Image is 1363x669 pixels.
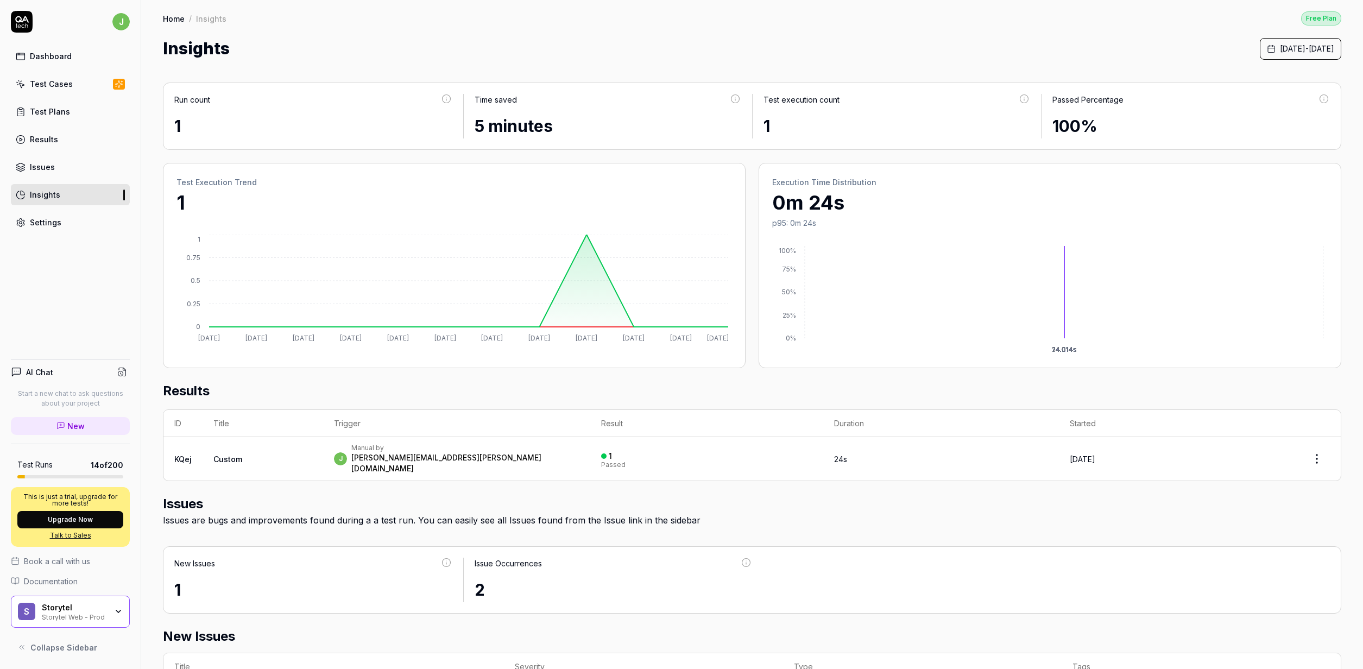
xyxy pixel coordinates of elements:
tspan: [DATE] [434,334,456,342]
a: Dashboard [11,46,130,67]
th: Duration [823,410,1059,437]
h2: Test Execution Trend [176,176,732,188]
button: Upgrade Now [17,511,123,528]
time: 24s [834,455,847,464]
div: 1 [763,114,1030,138]
h1: Insights [163,36,230,61]
th: Trigger [323,410,590,437]
tspan: 0% [786,334,796,342]
div: Settings [30,217,61,228]
span: S [18,603,35,620]
tspan: [DATE] [245,334,267,342]
tspan: [DATE] [340,334,362,342]
th: Result [590,410,823,437]
span: Documentation [24,576,78,587]
div: 5 minutes [475,114,741,138]
tspan: 0 [196,323,200,331]
h5: Test Runs [17,460,53,470]
span: j [112,13,130,30]
time: [DATE] [1070,455,1095,464]
div: Issues are bugs and improvements found during a a test run. You can easily see all Issues found f... [163,514,1341,527]
button: Free Plan [1301,11,1341,26]
span: New [67,420,85,432]
h4: AI Chat [26,367,53,378]
tspan: 0.25 [187,300,200,308]
h2: Issues [163,494,1341,514]
div: Test Plans [30,106,70,117]
div: Manual by [351,444,579,452]
div: 100% [1052,114,1330,138]
div: Storytel Web - Prod [42,612,107,621]
tspan: [DATE] [293,334,314,342]
tspan: 25% [783,311,796,319]
tspan: 75% [782,265,796,273]
a: Talk to Sales [17,531,123,540]
tspan: [DATE] [670,334,692,342]
h2: New Issues [163,627,1341,646]
a: Test Plans [11,101,130,122]
tspan: 100% [779,247,796,255]
tspan: 1 [198,235,200,243]
h2: Execution Time Distribution [772,176,1328,188]
a: Results [11,129,130,150]
a: Documentation [11,576,130,587]
span: Book a call with us [24,556,90,567]
div: Test Cases [30,78,73,90]
tspan: 24.014s [1052,345,1077,354]
span: j [334,452,347,465]
a: Issues [11,156,130,178]
a: New [11,417,130,435]
p: This is just a trial, upgrade for more tests! [17,494,123,507]
div: Time saved [475,94,517,105]
p: p95: 0m 24s [772,217,1328,229]
div: [PERSON_NAME][EMAIL_ADDRESS][PERSON_NAME][DOMAIN_NAME] [351,452,579,474]
div: Issue Occurrences [475,558,542,569]
tspan: [DATE] [528,334,550,342]
div: Storytel [42,603,107,613]
tspan: [DATE] [198,334,220,342]
span: Collapse Sidebar [30,642,97,653]
div: Issues [30,161,55,173]
p: Start a new chat to ask questions about your project [11,389,130,408]
div: Insights [30,189,60,200]
div: Passed [601,462,626,468]
a: Book a call with us [11,556,130,567]
div: Results [30,134,58,145]
tspan: 0.5 [191,276,200,285]
div: New Issues [174,558,215,569]
button: SStorytelStorytel Web - Prod [11,596,130,628]
div: 2 [475,578,752,602]
h2: Results [163,381,1341,409]
div: Run count [174,94,210,105]
tspan: [DATE] [707,334,729,342]
p: 0m 24s [772,188,1328,217]
span: 14 of 200 [91,459,123,471]
a: Insights [11,184,130,205]
div: 1 [174,578,452,602]
a: Settings [11,212,130,233]
tspan: 0.75 [186,254,200,262]
div: Insights [196,13,226,24]
a: Home [163,13,185,24]
div: 1 [609,451,612,461]
tspan: 50% [782,288,796,296]
a: Test Cases [11,73,130,94]
div: / [189,13,192,24]
tspan: [DATE] [623,334,645,342]
div: Passed Percentage [1052,94,1124,105]
div: 1 [174,114,452,138]
button: Collapse Sidebar [11,636,130,658]
span: [DATE] - [DATE] [1280,43,1334,54]
span: Custom [213,455,242,464]
div: Dashboard [30,51,72,62]
tspan: [DATE] [481,334,503,342]
th: Title [203,410,323,437]
tspan: [DATE] [576,334,597,342]
th: ID [163,410,203,437]
th: Started [1059,410,1292,437]
a: KQej [174,455,192,464]
button: [DATE]-[DATE] [1260,38,1341,60]
p: 1 [176,188,732,217]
